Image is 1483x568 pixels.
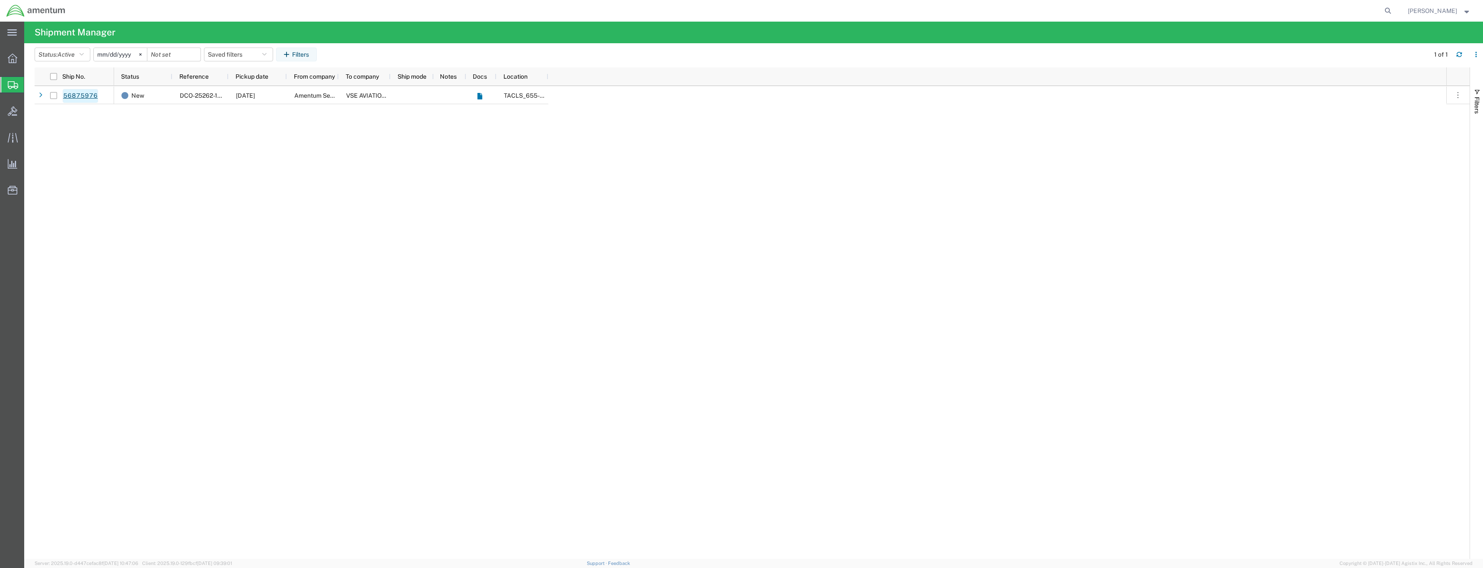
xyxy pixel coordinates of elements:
[276,48,317,61] button: Filters
[142,561,232,566] span: Client: 2025.19.0-129fbcf
[608,561,630,566] a: Feedback
[346,73,379,80] span: To company
[1408,6,1457,16] span: Joe Ricklefs
[294,92,359,99] span: Amentum Services, Inc.
[179,73,209,80] span: Reference
[1473,97,1480,114] span: Filters
[235,73,268,80] span: Pickup date
[587,561,608,566] a: Support
[63,89,98,103] a: 56875976
[294,73,335,80] span: From company
[503,73,528,80] span: Location
[147,48,200,61] input: Not set
[398,73,426,80] span: Ship mode
[180,92,237,99] span: DCO-25262-168408
[62,73,85,80] span: Ship No.
[131,86,144,105] span: New
[94,48,147,61] input: Not set
[473,73,487,80] span: Docs
[35,561,138,566] span: Server: 2025.19.0-d447cefac8f
[35,22,115,43] h4: Shipment Manager
[103,561,138,566] span: [DATE] 10:47:06
[236,92,255,99] span: 09/19/2025
[346,92,473,99] span: VSE AVIATION INC (FKA GLOBAL PARTS INC)
[197,561,232,566] span: [DATE] 09:39:01
[1340,560,1473,567] span: Copyright © [DATE]-[DATE] Agistix Inc., All Rights Reserved
[6,4,66,17] img: logo
[57,51,75,58] span: Active
[1434,50,1449,59] div: 1 of 1
[440,73,457,80] span: Notes
[121,73,139,80] span: Status
[35,48,90,61] button: Status:Active
[504,92,640,99] span: TACLS_655-Godman AAF, KY
[204,48,273,61] button: Saved filters
[1407,6,1471,16] button: [PERSON_NAME]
